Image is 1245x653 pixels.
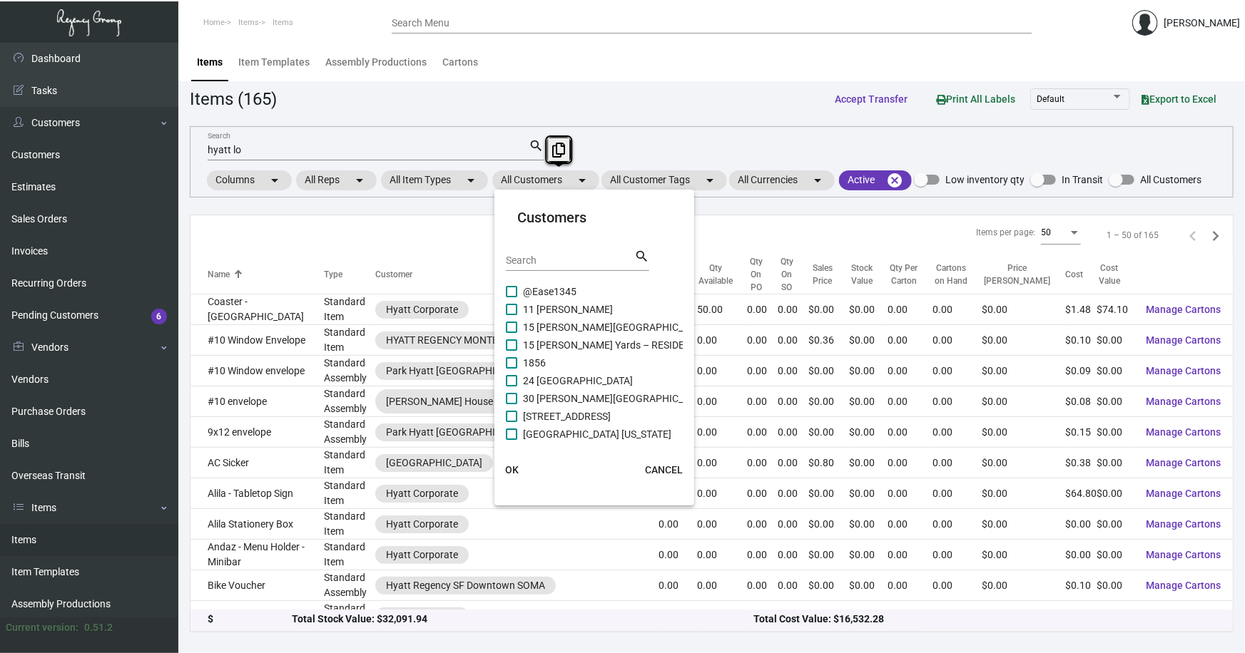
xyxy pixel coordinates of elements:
[523,336,751,354] span: 15 [PERSON_NAME] Yards – RESIDENCES - Inactive
[84,620,113,635] div: 0.51.2
[523,426,671,443] span: [GEOGRAPHIC_DATA] [US_STATE]
[523,354,546,371] span: 1856
[517,207,671,228] mat-card-title: Customers
[523,408,611,425] span: [STREET_ADDRESS]
[523,390,766,407] span: 30 [PERSON_NAME][GEOGRAPHIC_DATA] - Residences
[523,283,576,300] span: @Ease1345
[505,464,519,475] span: OK
[645,464,683,475] span: CANCEL
[523,372,633,389] span: 24 [GEOGRAPHIC_DATA]
[523,301,613,318] span: 11 [PERSON_NAME]
[489,457,534,483] button: OK
[634,457,694,483] button: CANCEL
[552,143,565,158] i: Copy
[523,319,778,336] span: 15 [PERSON_NAME][GEOGRAPHIC_DATA] – RESIDENCES
[6,620,78,635] div: Current version:
[634,248,649,265] mat-icon: search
